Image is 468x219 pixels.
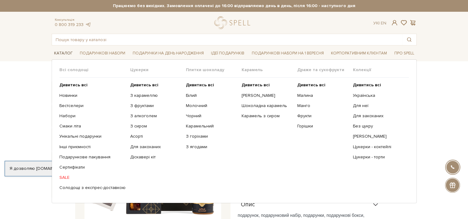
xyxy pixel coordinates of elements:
[85,22,91,27] a: telegram
[249,48,326,58] a: Подарункові набори на 1 Вересня
[55,18,91,22] span: Консультація:
[353,103,404,109] a: Для неї
[353,154,404,160] a: Цукерки - торти
[59,165,126,170] a: Сертифікати
[130,103,181,109] a: З фруктами
[55,22,84,27] a: 0 800 319 233
[242,93,293,98] a: [PERSON_NAME]
[186,134,237,139] a: З горіхами
[130,113,181,119] a: З алкоголем
[297,93,348,98] a: Малина
[52,34,402,45] input: Пошук товару у каталозі
[186,82,214,88] b: Дивитись всі
[59,93,126,98] a: Новинки
[373,20,386,26] div: Ук
[353,93,404,98] a: Українська
[379,20,380,26] span: |
[5,166,173,171] div: Я дозволяю [DOMAIN_NAME] використовувати
[353,82,404,88] a: Дивитись всі
[130,93,181,98] a: З карамеллю
[402,34,416,45] button: Пошук товару у каталозі
[59,123,126,129] a: Смаки літа
[214,16,253,29] a: logo
[297,82,325,88] b: Дивитись всі
[186,82,237,88] a: Дивитись всі
[353,123,404,129] a: Без цукру
[186,123,237,129] a: Карамельний
[242,82,270,88] b: Дивитись всі
[130,49,206,58] a: Подарунки на День народження
[242,113,293,119] a: Карамель з сиром
[59,134,126,139] a: Унікальні подарунки
[52,3,417,9] strong: Працюємо без вихідних. Замовлення оплачені до 16:00 відправляємо день в день, після 16:00 - насту...
[59,154,126,160] a: Подарункове пакування
[59,113,126,119] a: Набори
[297,123,348,129] a: Горішки
[381,20,386,26] a: En
[297,82,348,88] a: Дивитись всі
[59,175,126,180] a: SALE
[130,134,181,139] a: Асорті
[353,67,409,73] span: Колекції
[186,103,237,109] a: Молочний
[130,67,186,73] span: Цукерки
[297,67,353,73] span: Драже та сухофрукти
[297,113,348,119] a: Фрукти
[392,49,417,58] a: Про Spell
[130,82,158,88] b: Дивитись всі
[130,144,181,150] a: Для закоханих
[130,82,181,88] a: Дивитись всі
[242,67,297,73] span: Карамель
[242,103,293,109] a: Шоколадна карамель
[186,67,242,73] span: Плитки шоколаду
[77,49,128,58] a: Подарункові набори
[52,49,75,58] a: Каталог
[186,144,237,150] a: З ягодами
[241,202,255,208] span: Опис
[59,103,126,109] a: Бестселери
[186,93,237,98] a: Білий
[328,48,389,58] a: Корпоративним клієнтам
[130,123,181,129] a: З сиром
[59,82,88,88] b: Дивитись всі
[353,144,404,150] a: Цукерки - коктейлі
[353,113,404,119] a: Для закоханих
[297,103,348,109] a: Манго
[208,49,247,58] a: Ідеї подарунків
[59,82,126,88] a: Дивитись всі
[59,144,126,150] a: Інші приємності
[242,82,293,88] a: Дивитись всі
[186,113,237,119] a: Чорний
[353,134,404,139] a: [PERSON_NAME]
[353,82,381,88] b: Дивитись всі
[130,154,181,160] a: Діскавері кіт
[52,59,417,203] div: Каталог
[59,185,126,191] a: Солодощі з експрес-доставкою
[59,67,130,73] span: Всі солодощі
